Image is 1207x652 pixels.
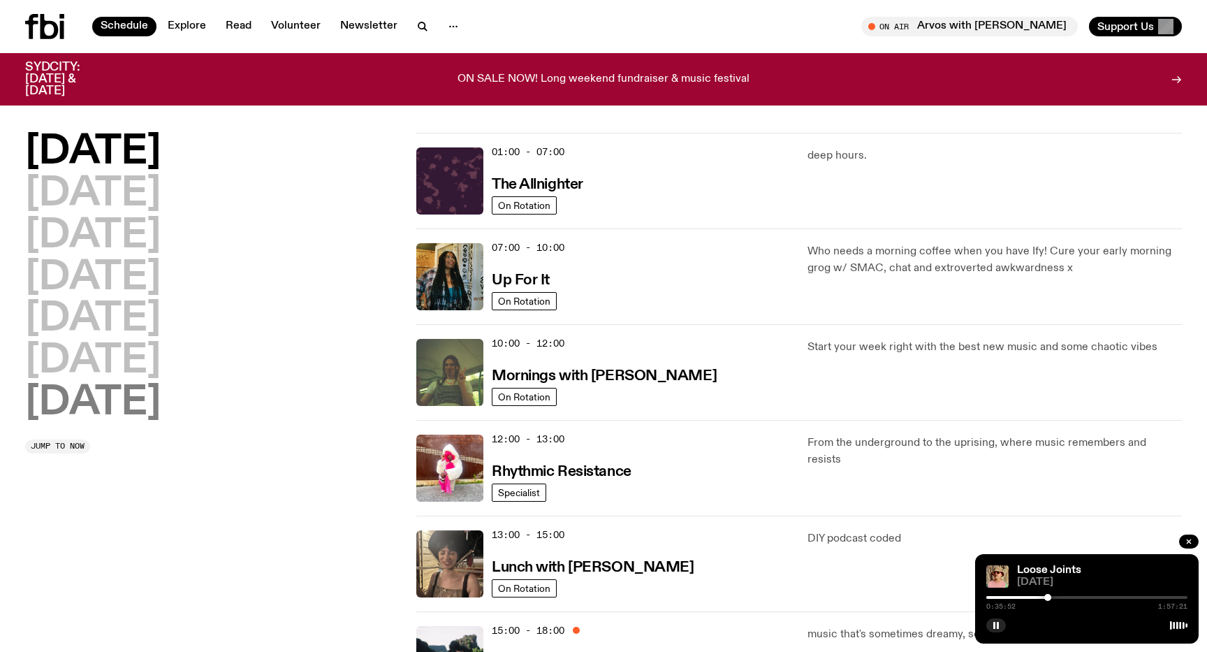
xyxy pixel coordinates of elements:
h3: Lunch with [PERSON_NAME] [492,560,694,575]
button: Jump to now [25,440,90,454]
button: Support Us [1089,17,1182,36]
h3: Mornings with [PERSON_NAME] [492,369,717,384]
button: [DATE] [25,300,161,339]
a: Specialist [492,484,546,502]
span: On Rotation [498,200,550,210]
a: Newsletter [332,17,406,36]
p: Who needs a morning coffee when you have Ify! Cure your early morning grog w/ SMAC, chat and extr... [807,243,1182,277]
span: 1:57:21 [1158,603,1187,610]
button: [DATE] [25,259,161,298]
span: 15:00 - 18:00 [492,624,564,637]
a: On Rotation [492,388,557,406]
button: [DATE] [25,133,161,172]
a: Mornings with [PERSON_NAME] [492,366,717,384]
button: [DATE] [25,342,161,381]
img: Attu crouches on gravel in front of a brown wall. They are wearing a white fur coat with a hood, ... [416,435,483,502]
p: deep hours. [807,147,1182,164]
a: On Rotation [492,292,557,310]
button: On AirArvos with [PERSON_NAME] [861,17,1078,36]
a: Read [217,17,260,36]
h3: Rhythmic Resistance [492,465,631,479]
span: Specialist [498,487,540,498]
span: Support Us [1097,20,1154,33]
a: Lunch with [PERSON_NAME] [492,558,694,575]
button: [DATE] [25,175,161,214]
button: [DATE] [25,217,161,256]
span: 10:00 - 12:00 [492,337,564,350]
span: On Rotation [498,296,550,306]
h3: The Allnighter [492,178,583,192]
a: Schedule [92,17,156,36]
span: [DATE] [1017,577,1187,588]
p: ON SALE NOW! Long weekend fundraiser & music festival [458,73,749,86]
p: Start your week right with the best new music and some chaotic vibes [807,339,1182,356]
p: DIY podcast coded [807,530,1182,547]
span: 13:00 - 15:00 [492,528,564,542]
button: [DATE] [25,384,161,423]
a: Volunteer [263,17,329,36]
img: Jim Kretschmer in a really cute outfit with cute braids, standing on a train holding up a peace s... [416,339,483,406]
a: The Allnighter [492,175,583,192]
span: 0:35:52 [986,603,1016,610]
a: On Rotation [492,579,557,597]
h3: SYDCITY: [DATE] & [DATE] [25,61,115,97]
p: From the underground to the uprising, where music remembers and resists [807,435,1182,468]
span: 12:00 - 13:00 [492,433,564,446]
a: Up For It [492,270,550,288]
a: Rhythmic Resistance [492,462,631,479]
span: 01:00 - 07:00 [492,145,564,159]
p: music that's sometimes dreamy, sometimes fast, but always good! [807,626,1182,643]
a: Explore [159,17,214,36]
span: 07:00 - 10:00 [492,241,564,254]
a: Loose Joints [1017,565,1081,576]
span: On Rotation [498,391,550,402]
img: Ify - a Brown Skin girl with black braided twists, looking up to the side with her tongue stickin... [416,243,483,310]
span: Jump to now [31,442,85,450]
img: Tyson stands in front of a paperbark tree wearing orange sunglasses, a suede bucket hat and a pin... [986,565,1009,588]
a: On Rotation [492,196,557,215]
span: On Rotation [498,583,550,593]
h3: Up For It [492,273,550,288]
